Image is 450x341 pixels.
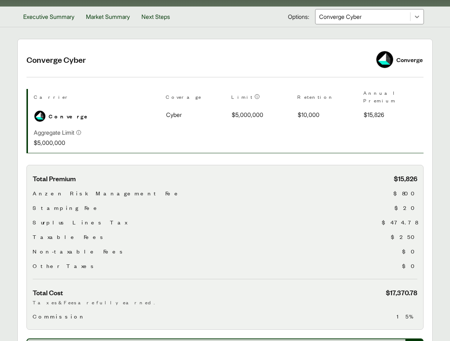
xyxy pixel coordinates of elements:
span: $5,000,000 [232,110,263,119]
span: Cyber [166,110,182,119]
th: Coverage [166,89,226,107]
span: Total Cost [33,288,63,297]
span: Taxable Fees [33,232,106,241]
button: Executive Summary [17,7,80,27]
span: $474.78 [382,218,417,227]
th: Annual Premium [363,89,424,107]
th: Limit [231,89,292,107]
span: Other Taxes [33,261,96,270]
div: Converge [396,55,423,65]
th: Carrier [34,89,160,107]
span: Surplus Lines Tax [33,218,127,227]
p: Aggregate Limit [34,128,74,137]
span: $250 [391,232,417,241]
span: $20 [395,203,417,212]
button: Next Steps [136,7,176,27]
h2: Converge Cyber [26,54,367,65]
span: $17,370.78 [386,288,417,297]
span: Total Premium [33,174,76,183]
span: Non-taxable Fees [33,247,125,256]
span: Commission [33,312,86,321]
img: Converge logo [34,111,45,122]
span: Anzen Risk Management Fee [33,189,182,198]
span: $10,000 [298,110,319,119]
span: 15% [397,312,417,321]
span: $15,826 [364,110,384,119]
span: Options: [288,12,309,21]
img: Converge logo [376,51,393,68]
button: Market Summary [80,7,136,27]
p: Taxes & Fees are fully earned. [33,299,417,306]
span: $0 [402,261,417,270]
p: $5,000,000 [34,138,82,147]
span: $800 [393,189,417,198]
th: Retention [297,89,358,107]
span: Stamping Fee [33,203,101,212]
span: $0 [402,247,417,256]
span: $15,826 [394,174,417,183]
span: Converge [49,112,92,121]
